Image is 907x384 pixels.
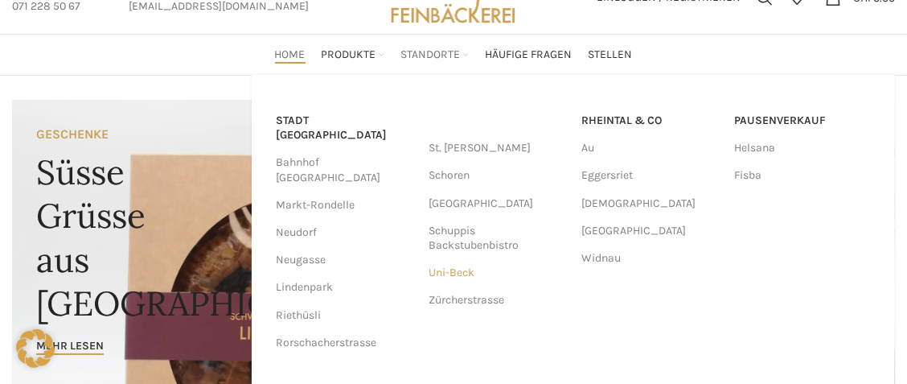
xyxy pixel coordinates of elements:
a: Uni-Beck [429,259,565,287]
a: [DEMOGRAPHIC_DATA] [581,190,718,217]
a: Markt-Rondelle [276,192,412,219]
a: Lindenpark [276,274,412,301]
a: Stadt [GEOGRAPHIC_DATA] [276,107,412,149]
a: RHEINTAL & CO [581,107,718,134]
a: Riethüsli [276,302,412,329]
span: Häufige Fragen [486,47,573,63]
a: Au [581,134,718,162]
a: Home [275,39,306,71]
a: [GEOGRAPHIC_DATA] [429,190,565,217]
a: St. [PERSON_NAME] [429,134,565,162]
span: Standorte [401,47,461,63]
a: Neudorf [276,219,412,246]
a: Produkte [322,39,385,71]
a: Schuppis Backstubenbistro [429,217,565,259]
span: Stellen [589,47,633,63]
a: Eggersriet [581,162,718,189]
a: Stellen [589,39,633,71]
a: Widnau [581,245,718,272]
a: Rorschacherstrasse [276,329,412,357]
span: Produkte [322,47,376,63]
span: Home [275,47,306,63]
a: Neugasse [276,246,412,274]
a: [GEOGRAPHIC_DATA] [581,217,718,245]
a: Bahnhof [GEOGRAPHIC_DATA] [276,149,412,191]
div: Main navigation [4,39,903,71]
a: Standorte [401,39,470,71]
a: Helsana [734,134,871,162]
a: Fisba [734,162,871,189]
a: Pausenverkauf [734,107,871,134]
a: Schoren [429,162,565,189]
a: Zürcherstrasse [429,287,565,314]
a: Häufige Fragen [486,39,573,71]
